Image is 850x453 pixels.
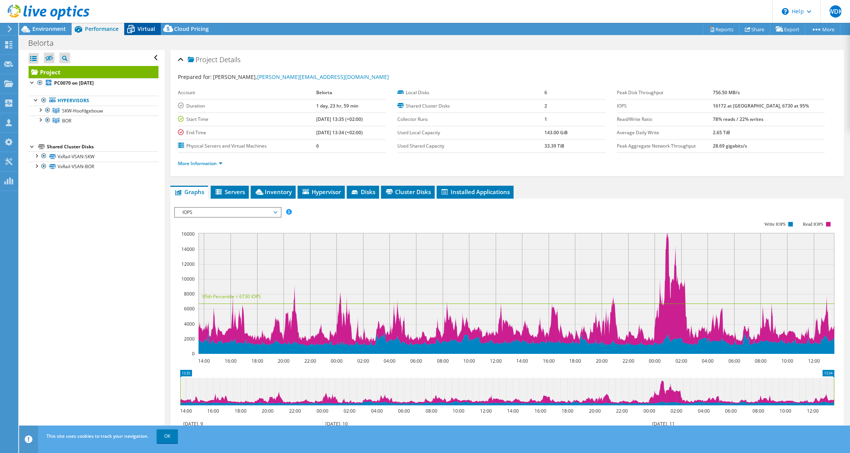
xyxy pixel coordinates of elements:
[616,408,627,414] text: 22:00
[397,116,545,123] label: Collector Runs
[410,358,422,364] text: 06:00
[181,231,195,237] text: 16000
[192,350,195,357] text: 0
[46,433,149,439] span: This site uses cookies to track your navigation.
[764,222,786,227] text: Write IOPS
[713,89,740,96] b: 756.50 MB/s
[561,408,573,414] text: 18:00
[589,408,600,414] text: 20:00
[569,358,581,364] text: 18:00
[261,408,273,414] text: 20:00
[516,358,528,364] text: 14:00
[713,103,809,109] b: 16172 at [GEOGRAPHIC_DATA], 6730 at 95%
[178,116,317,123] label: Start Time
[178,160,223,167] a: More Information
[47,142,158,151] div: Shared Cluster Disks
[397,89,545,96] label: Local Disks
[224,358,236,364] text: 16:00
[184,321,195,327] text: 4000
[29,78,158,88] a: PC0070 on [DATE]
[157,429,178,443] a: OK
[255,188,292,196] span: Inventory
[397,142,545,150] label: Used Shared Capacity
[779,408,791,414] text: 10:00
[174,188,204,196] span: Graphs
[643,408,655,414] text: 00:00
[397,102,545,110] label: Shared Cluster Disks
[316,89,332,96] b: Belorta
[543,358,554,364] text: 16:00
[289,408,301,414] text: 22:00
[713,129,730,136] b: 2.65 TiB
[219,55,240,64] span: Details
[437,358,448,364] text: 08:00
[808,358,820,364] text: 12:00
[304,358,316,364] text: 22:00
[544,89,547,96] b: 6
[181,261,195,267] text: 12000
[184,336,195,342] text: 2000
[544,103,547,109] b: 2
[277,358,289,364] text: 20:00
[181,276,195,282] text: 10000
[29,96,158,106] a: Hypervisors
[781,358,793,364] text: 10:00
[301,188,341,196] span: Hypervisor
[713,116,764,122] b: 78% reads / 22% writes
[507,408,519,414] text: 14:00
[188,56,218,64] span: Project
[234,408,246,414] text: 18:00
[617,142,713,150] label: Peak Aggregate Network Throughput
[425,408,437,414] text: 08:00
[698,408,709,414] text: 04:00
[25,39,66,47] h1: Belorta
[713,143,747,149] b: 28.69 gigabits/s
[351,188,375,196] span: Disks
[675,358,687,364] text: 02:00
[184,305,195,312] text: 6000
[752,408,764,414] text: 08:00
[829,5,842,18] span: WDK
[544,143,564,149] b: 33.39 TiB
[316,116,363,122] b: [DATE] 13:35 (+02:00)
[343,408,355,414] text: 02:00
[178,129,317,137] label: End Time
[215,188,245,196] span: Servers
[725,408,736,414] text: 06:00
[29,151,158,161] a: VxRail-VSAN-SKW
[251,358,263,364] text: 18:00
[316,129,363,136] b: [DATE] 13:34 (+02:00)
[754,358,766,364] text: 08:00
[617,102,713,110] label: IOPS
[174,25,209,32] span: Cloud Pricing
[85,25,118,32] span: Performance
[782,8,789,15] svg: \n
[184,291,195,297] text: 8000
[316,143,319,149] b: 6
[330,358,342,364] text: 00:00
[648,358,660,364] text: 00:00
[207,408,219,414] text: 16:00
[770,23,805,35] a: Export
[463,358,475,364] text: 10:00
[544,129,568,136] b: 143.00 GiB
[383,358,395,364] text: 04:00
[534,408,546,414] text: 16:00
[179,208,277,217] span: IOPS
[452,408,464,414] text: 10:00
[544,116,547,122] b: 1
[701,358,713,364] text: 04:00
[385,188,431,196] span: Cluster Disks
[180,408,192,414] text: 14:00
[397,129,545,137] label: Used Local Capacity
[595,358,607,364] text: 20:00
[29,66,158,78] a: Project
[29,116,158,125] a: BOR
[805,23,840,35] a: More
[803,222,823,227] text: Read IOPS
[617,89,713,96] label: Peak Disk Throughput
[29,162,158,172] a: VxRail-VSAN-BOR
[62,108,103,114] span: SKW-Hoofdgebouw
[739,23,770,35] a: Share
[316,408,328,414] text: 00:00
